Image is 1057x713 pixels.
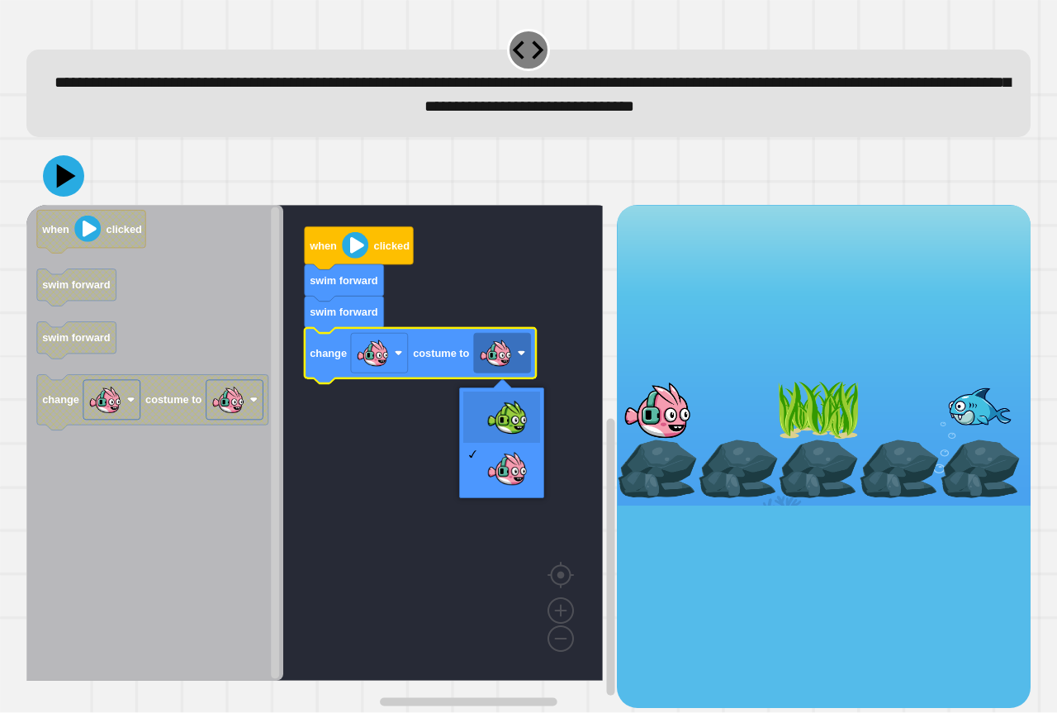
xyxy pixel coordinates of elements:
text: when [41,223,69,235]
text: costume to [413,347,469,359]
text: swim forward [310,307,378,319]
text: change [310,347,347,359]
text: costume to [145,394,201,406]
text: swim forward [42,332,111,345]
img: PinkFish [486,448,528,489]
text: clicked [374,240,410,252]
text: change [42,394,79,406]
text: swim forward [42,279,111,292]
text: swim forward [310,274,378,287]
img: GreenFish [486,397,528,438]
div: Blockly Workspace [26,205,617,707]
text: when [309,240,337,252]
text: clicked [107,223,142,235]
